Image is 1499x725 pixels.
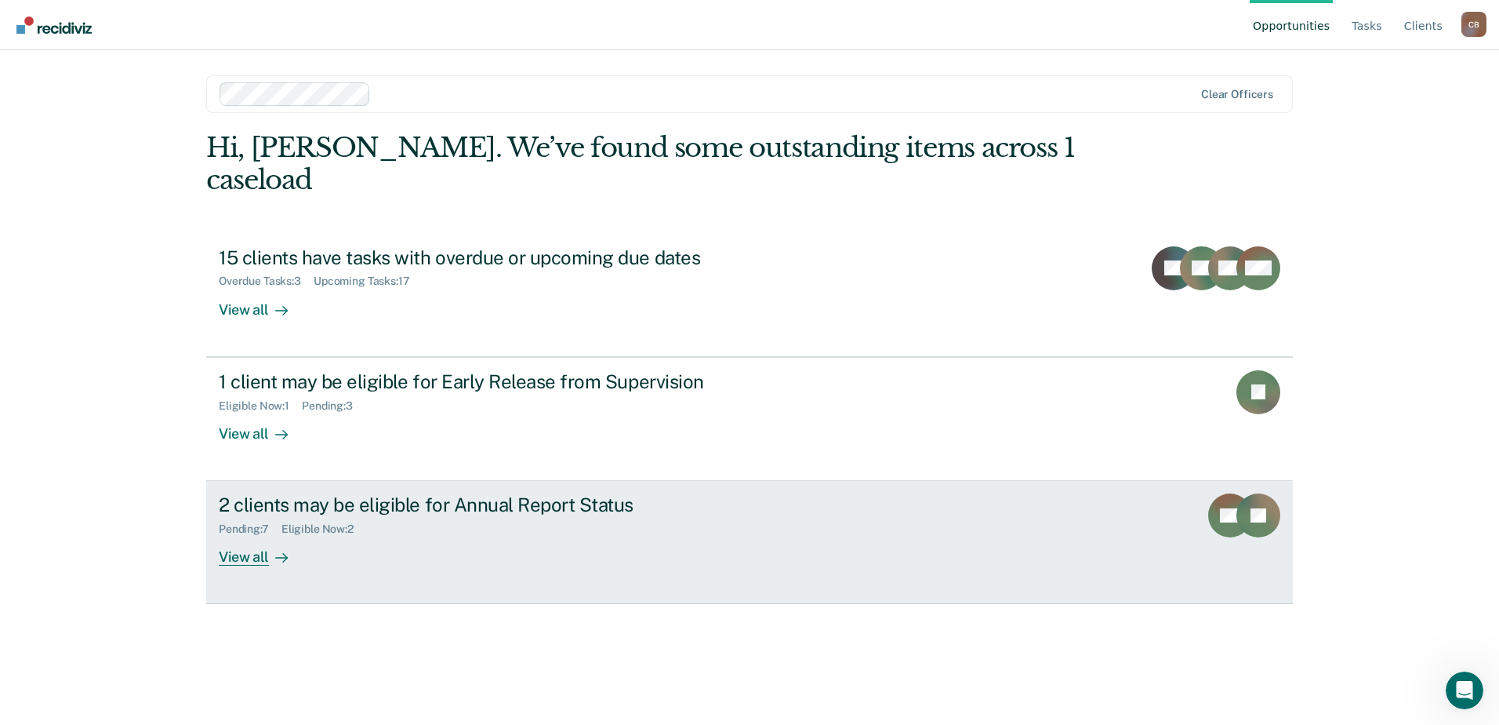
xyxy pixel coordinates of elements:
[219,412,307,443] div: View all
[281,523,366,536] div: Eligible Now : 2
[219,494,769,516] div: 2 clients may be eligible for Annual Report Status
[219,246,769,269] div: 15 clients have tasks with overdue or upcoming due dates
[206,481,1293,604] a: 2 clients may be eligible for Annual Report StatusPending:7Eligible Now:2View all
[219,536,307,567] div: View all
[1201,88,1273,101] div: Clear officers
[16,16,92,34] img: Recidiviz
[219,275,314,288] div: Overdue Tasks : 3
[1446,672,1483,709] iframe: Intercom live chat
[206,357,1293,481] a: 1 client may be eligible for Early Release from SupervisionEligible Now:1Pending:3View all
[219,288,307,319] div: View all
[302,399,365,413] div: Pending : 3
[1461,12,1486,37] button: Profile dropdown button
[219,399,302,413] div: Eligible Now : 1
[206,234,1293,357] a: 15 clients have tasks with overdue or upcoming due datesOverdue Tasks:3Upcoming Tasks:17View all
[219,523,281,536] div: Pending : 7
[206,132,1076,196] div: Hi, [PERSON_NAME]. We’ve found some outstanding items across 1 caseload
[1461,12,1486,37] div: C B
[314,275,423,288] div: Upcoming Tasks : 17
[219,370,769,393] div: 1 client may be eligible for Early Release from Supervision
